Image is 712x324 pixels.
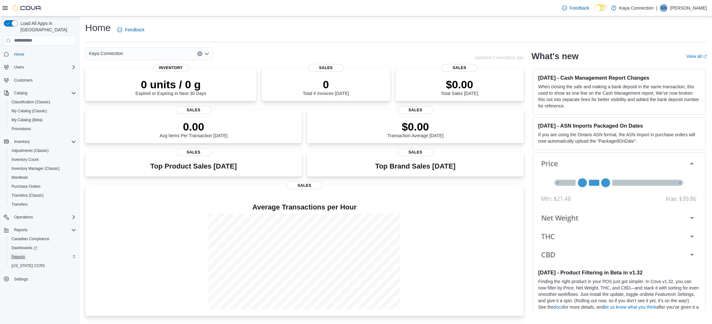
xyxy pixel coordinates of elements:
[135,78,206,91] p: 0 units / 0 g
[89,50,123,57] span: Kaya Connection
[559,2,592,14] a: Feedback
[14,78,33,83] span: Customers
[9,192,76,199] span: Transfers (Classic)
[6,243,79,252] a: Dashboards
[12,275,76,283] span: Settings
[12,226,30,234] button: Reports
[303,78,349,91] p: 0
[9,183,76,190] span: Purchase Orders
[441,78,478,91] p: $0.00
[12,166,60,171] span: Inventory Manager (Classic)
[9,201,76,208] span: Transfers
[387,120,444,138] div: Transaction Average [DATE]
[398,106,433,114] span: Sales
[12,157,39,162] span: Inventory Count
[644,292,673,297] em: Beta Features
[9,147,76,154] span: Adjustments (Classic)
[12,275,30,283] a: Settings
[9,147,51,154] a: Adjustments (Classic)
[9,116,45,124] a: My Catalog (Beta)
[6,261,79,270] button: [US_STATE] CCRS
[12,89,76,97] span: Catalog
[12,89,30,97] button: Catalog
[12,63,76,71] span: Users
[1,75,79,85] button: Customers
[387,120,444,133] p: $0.00
[604,304,656,310] a: let us know what you think
[6,115,79,124] button: My Catalog (Beta)
[538,269,700,276] h3: [DATE] - Product Filtering in Beta in v1.32
[6,124,79,133] button: Promotions
[9,116,76,124] span: My Catalog (Beta)
[6,98,79,107] button: Classification (Classic)
[9,98,76,106] span: Classification (Classic)
[1,89,79,98] button: Catalog
[9,98,53,106] a: Classification (Classic)
[12,236,49,241] span: Canadian Compliance
[9,192,46,199] a: Transfers (Classic)
[9,107,50,115] a: My Catalog (Classic)
[1,274,79,283] button: Settings
[661,4,667,12] span: DA
[9,235,52,243] a: Canadian Compliance
[9,244,40,252] a: Dashboards
[9,174,76,181] span: Manifests
[6,191,79,200] button: Transfers (Classic)
[9,125,34,133] a: Promotions
[90,203,519,211] h4: Average Transactions per Hour
[6,107,79,115] button: My Catalog (Classic)
[670,4,707,12] p: [PERSON_NAME]
[375,162,456,170] h3: Top Brand Sales [DATE]
[12,175,28,180] span: Manifests
[6,200,79,209] button: Transfers
[6,164,79,173] button: Inventory Manager (Classic)
[538,131,700,144] p: If you are using the Ontario ASN format, the ASN Import in purchase orders will now automatically...
[660,4,667,12] div: Dana Austin
[176,148,212,156] span: Sales
[538,304,700,317] p: See the for more details, and after you’ve given it a try.
[6,146,79,155] button: Adjustments (Classic)
[398,148,433,156] span: Sales
[12,126,31,131] span: Promotions
[12,76,35,84] a: Customers
[287,182,322,189] span: Sales
[531,51,578,61] h2: What's new
[12,226,76,234] span: Reports
[9,253,28,261] a: Reports
[9,156,76,163] span: Inventory Count
[1,137,79,146] button: Inventory
[6,155,79,164] button: Inventory Count
[1,213,79,222] button: Operations
[115,23,147,36] a: Feedback
[9,107,76,115] span: My Catalog (Classic)
[13,5,42,11] img: Cova
[125,27,144,33] span: Feedback
[153,64,189,72] span: Inventory
[12,263,45,268] span: [US_STATE] CCRS
[12,148,49,153] span: Adjustments (Classic)
[9,235,76,243] span: Canadian Compliance
[9,125,76,133] span: Promotions
[14,52,24,57] span: Home
[619,4,654,12] p: Kaya Connection
[9,262,76,270] span: Washington CCRS
[538,83,700,109] p: When closing the safe and making a bank deposit in the same transaction, this used to show as one...
[12,202,28,207] span: Transfers
[1,50,79,59] button: Home
[9,174,30,181] a: Manifests
[4,47,76,300] nav: Complex example
[538,75,700,81] h3: [DATE] - Cash Management Report Changes
[176,106,212,114] span: Sales
[9,201,30,208] a: Transfers
[1,63,79,72] button: Users
[6,182,79,191] button: Purchase Orders
[18,20,76,33] span: Load All Apps in [GEOGRAPHIC_DATA]
[14,139,30,144] span: Inventory
[9,156,41,163] a: Inventory Count
[12,213,76,221] span: Operations
[12,99,50,105] span: Classification (Classic)
[12,193,44,198] span: Transfers (Classic)
[554,304,563,310] a: docs
[12,184,41,189] span: Purchase Orders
